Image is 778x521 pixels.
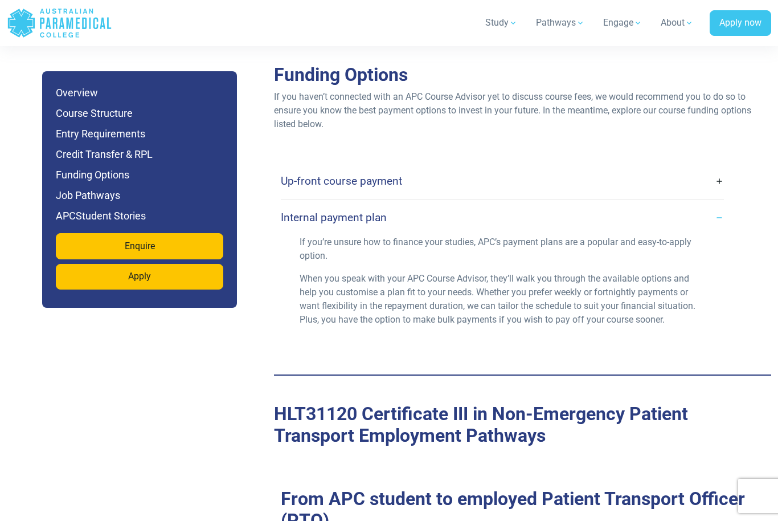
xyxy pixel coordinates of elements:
h2: Job Pathways [274,403,771,447]
a: Internal payment plan [281,204,724,231]
a: Pathways [529,7,592,39]
a: Apply now [710,10,771,36]
p: If you’re unsure how to finance your studies, APC’s payment plans are a popular and easy-to-apply... [300,235,705,263]
a: About [654,7,701,39]
h2: Funding Options [274,64,771,86]
p: When you speak with your APC Course Advisor, they’ll walk you through the available options and h... [300,272,705,327]
h4: Internal payment plan [281,211,387,224]
a: Up-front course payment [281,168,724,194]
h4: Up-front course payment [281,174,402,188]
a: Australian Paramedical College [7,5,112,42]
p: If you haven’t connected with an APC Course Advisor yet to discuss course fees, we would recommen... [274,90,771,131]
a: Study [478,7,525,39]
a: Engage [596,7,649,39]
